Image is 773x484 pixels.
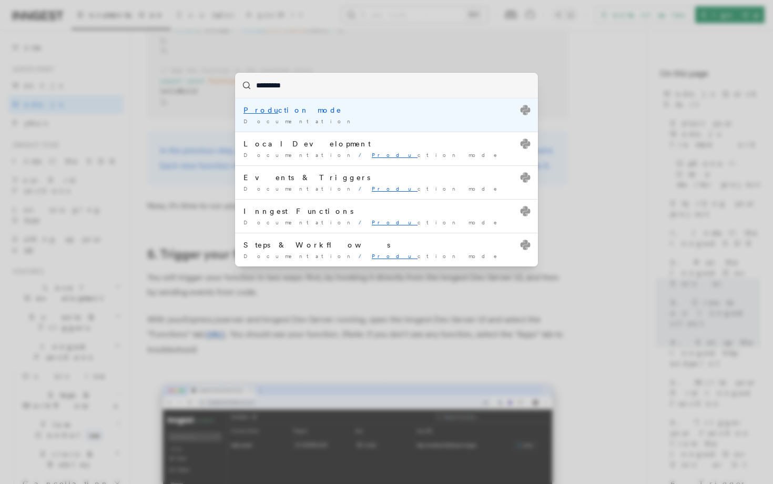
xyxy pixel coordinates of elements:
span: Documentation [243,152,354,158]
span: ction mode [372,152,504,158]
span: / [359,185,368,192]
span: / [359,219,368,225]
mark: Produ [372,185,418,192]
div: ction mode [243,105,530,115]
span: Documentation [243,185,354,192]
div: Inngest Functions [243,206,530,216]
div: Steps & Workflows [243,240,530,250]
span: Documentation [243,253,354,259]
span: / [359,253,368,259]
mark: Produ [372,253,418,259]
span: Documentation [243,118,354,124]
div: Events & Triggers [243,172,530,183]
span: / [359,152,368,158]
mark: Produ [372,152,418,158]
mark: Produ [372,219,418,225]
span: ction mode [372,219,504,225]
mark: Produ [243,106,278,114]
span: ction mode [372,253,504,259]
div: Local Development [243,139,530,149]
span: Documentation [243,219,354,225]
span: ction mode [372,185,504,192]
